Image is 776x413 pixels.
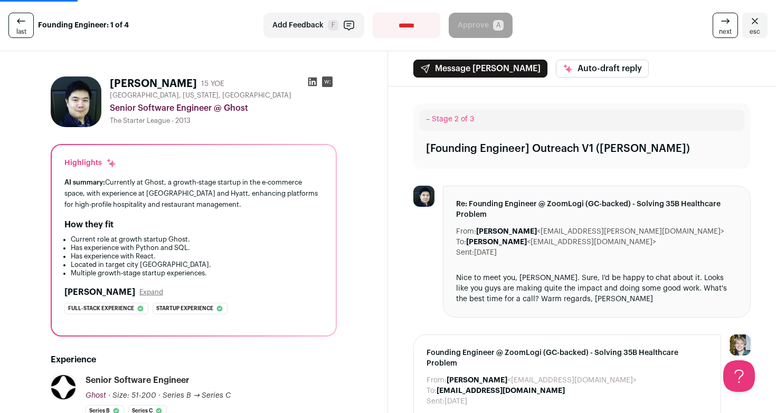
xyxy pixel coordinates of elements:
[71,261,323,269] li: Located in target city [GEOGRAPHIC_DATA].
[71,244,323,252] li: Has experience with Python and SQL.
[426,116,430,123] span: –
[427,386,437,396] dt: To:
[328,20,338,31] span: F
[158,390,160,401] span: ·
[474,247,497,258] dd: [DATE]
[110,102,337,114] div: Senior Software Engineer @ Ghost
[71,252,323,261] li: Has experience with React.
[427,348,708,369] span: Founding Engineer @ ZoomLogi (GC-backed) - Solving 35B Healthcare Problem
[466,238,527,246] b: [PERSON_NAME]
[426,141,690,156] div: [Founding Engineer] Outreach V1 ([PERSON_NAME])
[64,158,117,168] div: Highlights
[456,247,474,258] dt: Sent:
[456,226,476,237] dt: From:
[427,375,447,386] dt: From:
[719,27,732,36] span: next
[413,60,547,78] button: Message [PERSON_NAME]
[750,27,760,36] span: esc
[413,186,434,207] img: 142f0dd79435fafe40db1fc4485fbbb57d6d17bf29f2456809f8b8a5ca244dd3.jpg
[163,392,231,399] span: Series B → Series C
[713,13,738,38] a: next
[110,117,337,125] div: The Starter League - 2013
[38,20,129,31] strong: Founding Engineer: 1 of 4
[456,199,737,220] span: Re: Founding Engineer @ ZoomLogi (GC-backed) - Solving 35B Healthcare Problem
[432,116,474,123] span: Stage 2 of 3
[64,286,135,299] h2: [PERSON_NAME]
[263,13,364,38] button: Add Feedback F
[71,269,323,277] li: Multiple growth-stage startup experiences.
[51,76,101,127] img: 142f0dd79435fafe40db1fc4485fbbb57d6d17bf29f2456809f8b8a5ca244dd3.jpg
[556,60,649,78] button: Auto-draft reply
[86,374,190,386] div: Senior Software Engineer
[427,396,444,407] dt: Sent:
[444,396,467,407] dd: [DATE]
[16,27,26,36] span: last
[272,20,324,31] span: Add Feedback
[8,13,34,38] a: last
[476,226,724,237] dd: <[EMAIL_ADDRESS][PERSON_NAME][DOMAIN_NAME]>
[447,377,507,384] b: [PERSON_NAME]
[201,79,224,89] div: 15 YOE
[110,76,197,91] h1: [PERSON_NAME]
[51,375,75,399] img: f34d5cd1ac610366ea03674304a08c4f150e5fe4f4497b5ed4839b3c0e18fe43.jpg
[64,177,323,210] div: Currently at Ghost, a growth-stage startup in the e-commerce space, with experience at [GEOGRAPHI...
[730,334,751,356] img: 6494470-medium_jpg
[86,392,106,399] span: Ghost
[456,273,737,304] div: Nice to meet you, [PERSON_NAME]. Sure, I'd be happy to chat about it. Looks like you guys are mak...
[64,179,105,186] span: AI summary:
[466,237,656,247] dd: <[EMAIL_ADDRESS][DOMAIN_NAME]>
[456,237,466,247] dt: To:
[51,353,337,366] h2: Experience
[742,13,768,38] a: Close
[447,375,637,386] dd: <[EMAIL_ADDRESS][DOMAIN_NAME]>
[476,228,537,235] b: [PERSON_NAME]
[68,303,134,314] span: Full-stack experience
[110,91,291,100] span: [GEOGRAPHIC_DATA], [US_STATE], [GEOGRAPHIC_DATA]
[139,288,163,296] button: Expand
[64,218,113,231] h2: How they fit
[156,303,213,314] span: Startup experience
[108,392,156,399] span: · Size: 51-200
[437,387,565,395] b: [EMAIL_ADDRESS][DOMAIN_NAME]
[71,235,323,244] li: Current role at growth startup Ghost.
[723,360,755,392] iframe: Help Scout Beacon - Open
